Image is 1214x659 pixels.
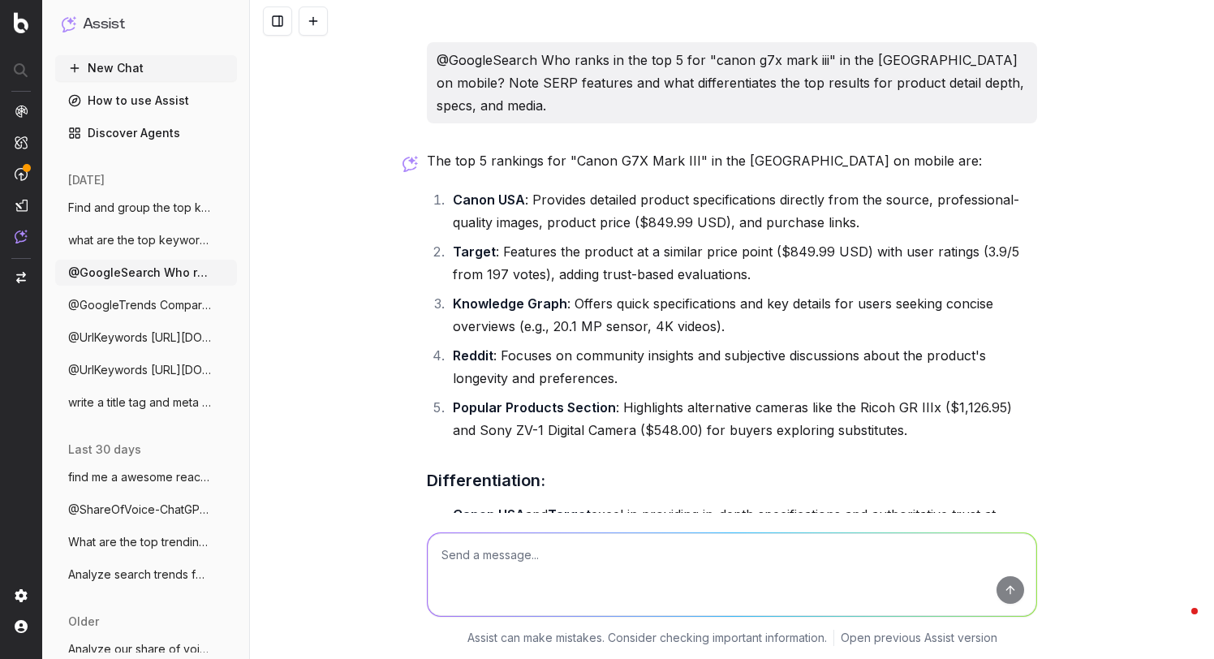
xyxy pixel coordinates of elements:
[55,357,237,383] button: @UrlKeywords [URL][DOMAIN_NAME]
[437,49,1027,117] p: @GoogleSearch Who ranks in the top 5 for "canon g7x mark iii" in the [GEOGRAPHIC_DATA] on mobile?...
[68,469,211,485] span: find me a awesome reaction gifs for awes
[55,120,237,146] a: Discover Agents
[55,227,237,253] button: what are the top keywords for the water
[448,240,1037,286] li: : Features the product at a similar price point ($849.99 USD) with user ratings (3.9/5 from 197 v...
[453,243,496,260] strong: Target
[548,506,591,523] strong: Target
[68,297,211,313] span: @GoogleTrends Compare "owala water bottl
[453,295,567,312] strong: Knowledge Graph
[68,329,211,346] span: @UrlKeywords [URL][DOMAIN_NAME]
[15,230,28,243] img: Assist
[15,620,28,633] img: My account
[16,272,26,283] img: Switch project
[14,12,28,33] img: Botify logo
[68,566,211,583] span: Analyze search trends for: back to schoo
[15,105,28,118] img: Analytics
[467,630,827,646] p: Assist can make mistakes. Consider checking important information.
[453,399,616,416] strong: Popular Products Section
[68,232,211,248] span: what are the top keywords for the water
[453,506,525,523] strong: Canon USA
[15,199,28,212] img: Studio
[15,167,28,181] img: Activation
[55,260,237,286] button: @GoogleSearch Who ranks in the top 5 for
[448,292,1037,338] li: : Offers quick specifications and key details for users seeking concise overviews (e.g., 20.1 MP ...
[68,265,211,281] span: @GoogleSearch Who ranks in the top 5 for
[62,13,230,36] button: Assist
[55,562,237,588] button: Analyze search trends for: back to schoo
[55,55,237,81] button: New Chat
[68,614,99,630] span: older
[55,325,237,351] button: @UrlKeywords [URL][DOMAIN_NAME]
[15,136,28,149] img: Intelligence
[55,195,237,221] button: Find and group the top keywords for hall
[427,467,1037,493] h3: Differentiation:
[55,390,237,416] button: write a title tag and meta description f
[453,192,525,208] strong: Canon USA
[55,88,237,114] a: How to use Assist
[62,16,76,32] img: Assist
[448,396,1037,441] li: : Highlights alternative cameras like the Ricoh GR IIIx ($1,126.95) and Sony ZV-1 Digital Camera ...
[427,149,1037,172] p: The top 5 rankings for "Canon G7X Mark III" in the [GEOGRAPHIC_DATA] on mobile are:
[55,464,237,490] button: find me a awesome reaction gifs for awes
[55,497,237,523] button: @ShareOfVoice-ChatGPT compare my brand a
[68,172,105,188] span: [DATE]
[448,188,1037,234] li: : Provides detailed product specifications directly from the source, professional-quality images,...
[448,344,1037,390] li: : Focuses on community insights and subjective discussions about the product's longevity and pref...
[68,441,141,458] span: last 30 days
[448,503,1037,549] li: and excel in providing in-depth specifications and authoritative trust at similar pricing.
[68,200,211,216] span: Find and group the top keywords for hall
[68,641,211,657] span: Analyze our share of voice for "What are
[83,13,125,36] h1: Assist
[55,529,237,555] button: What are the top trending topics for bac
[15,589,28,602] img: Setting
[68,394,211,411] span: write a title tag and meta description f
[841,630,997,646] a: Open previous Assist version
[68,534,211,550] span: What are the top trending topics for bac
[403,156,418,172] img: Botify assist logo
[453,347,493,364] strong: Reddit
[68,362,211,378] span: @UrlKeywords [URL][DOMAIN_NAME]
[55,292,237,318] button: @GoogleTrends Compare "owala water bottl
[68,502,211,518] span: @ShareOfVoice-ChatGPT compare my brand a
[1159,604,1198,643] iframe: Intercom live chat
